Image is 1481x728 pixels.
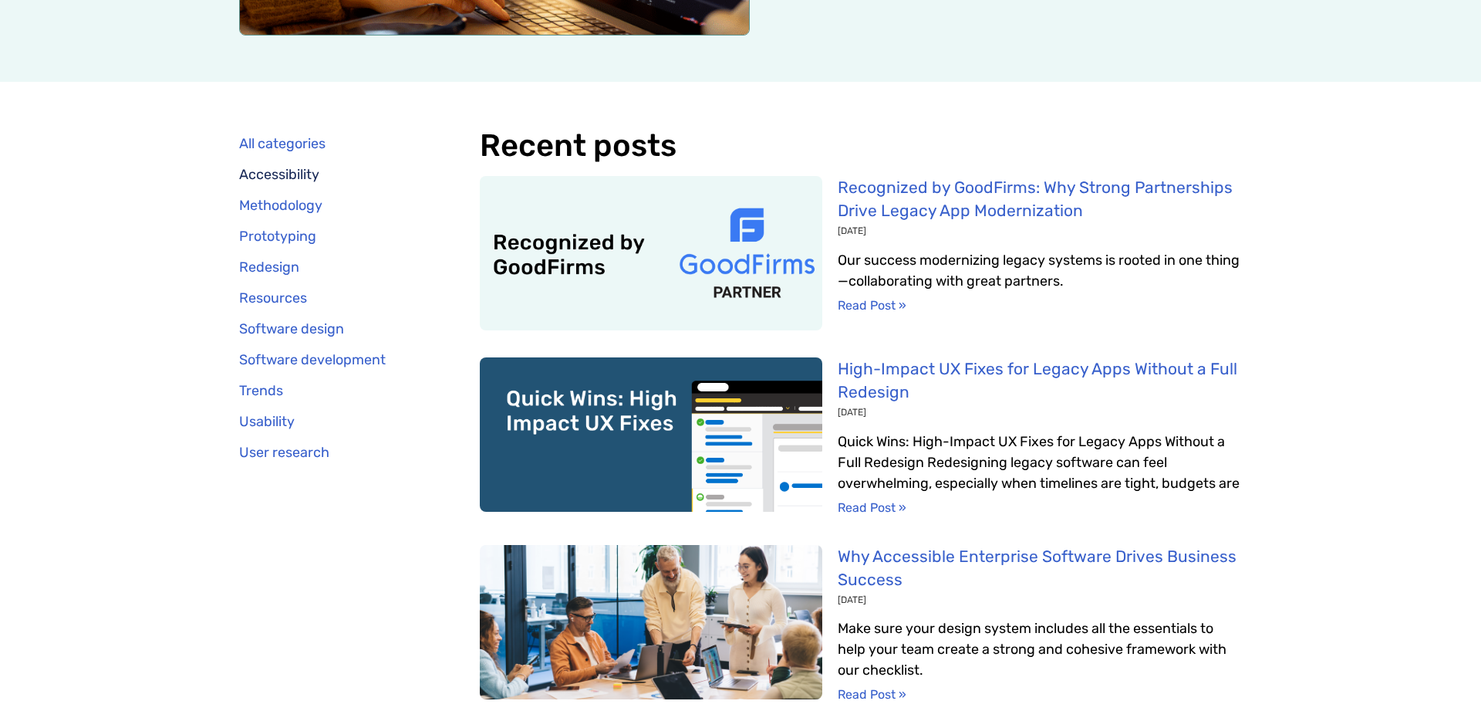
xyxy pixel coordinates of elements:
[239,221,418,252] a: Prototyping
[239,128,418,468] nav: Menu
[239,313,418,344] a: Software design
[239,283,418,313] a: Resources
[402,357,897,513] img: Quick wins
[239,344,418,375] a: Software development
[4,217,14,227] input: Subscribe to UX Team newsletter.
[239,375,418,406] a: Trends
[239,406,418,437] a: Usability
[838,432,1242,494] p: Quick Wins: High-Impact UX Fixes for Legacy Apps Without a Full Redesign Redesigning legacy softw...
[838,250,1242,292] p: Our success modernizing legacy systems is rooted in one thing—collaborating with great partners.
[303,1,358,14] span: Last Name
[838,594,866,605] span: [DATE]
[838,500,906,515] a: Read more about High-Impact UX Fixes for Legacy Apps Without a Full Redesign
[239,252,418,283] a: Redesign
[838,225,866,236] span: [DATE]
[838,687,906,702] a: Read more about Why Accessible Enterprise Software Drives Business Success
[239,128,418,159] a: All categories
[838,298,906,313] a: Read more about Recognized by GoodFirms: Why Strong Partnerships Drive Legacy App Modernization
[838,547,1236,589] a: Why Accessible Enterprise Software Drives Business Success
[480,128,1243,164] h2: Recent posts
[239,190,418,221] a: Methodology
[838,618,1242,681] p: Make sure your design system includes all the essentials to help your team create a strong and co...
[19,215,600,229] span: Subscribe to UX Team newsletter.
[838,407,866,418] span: [DATE]
[838,359,1237,401] a: High-Impact UX Fixes for Legacy Apps Without a Full Redesign
[239,159,418,190] a: Accessibility
[1404,654,1481,728] iframe: Chat Widget
[838,178,1233,220] a: Recognized by GoodFirms: Why Strong Partnerships Drive Legacy App Modernization
[239,437,418,468] a: User research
